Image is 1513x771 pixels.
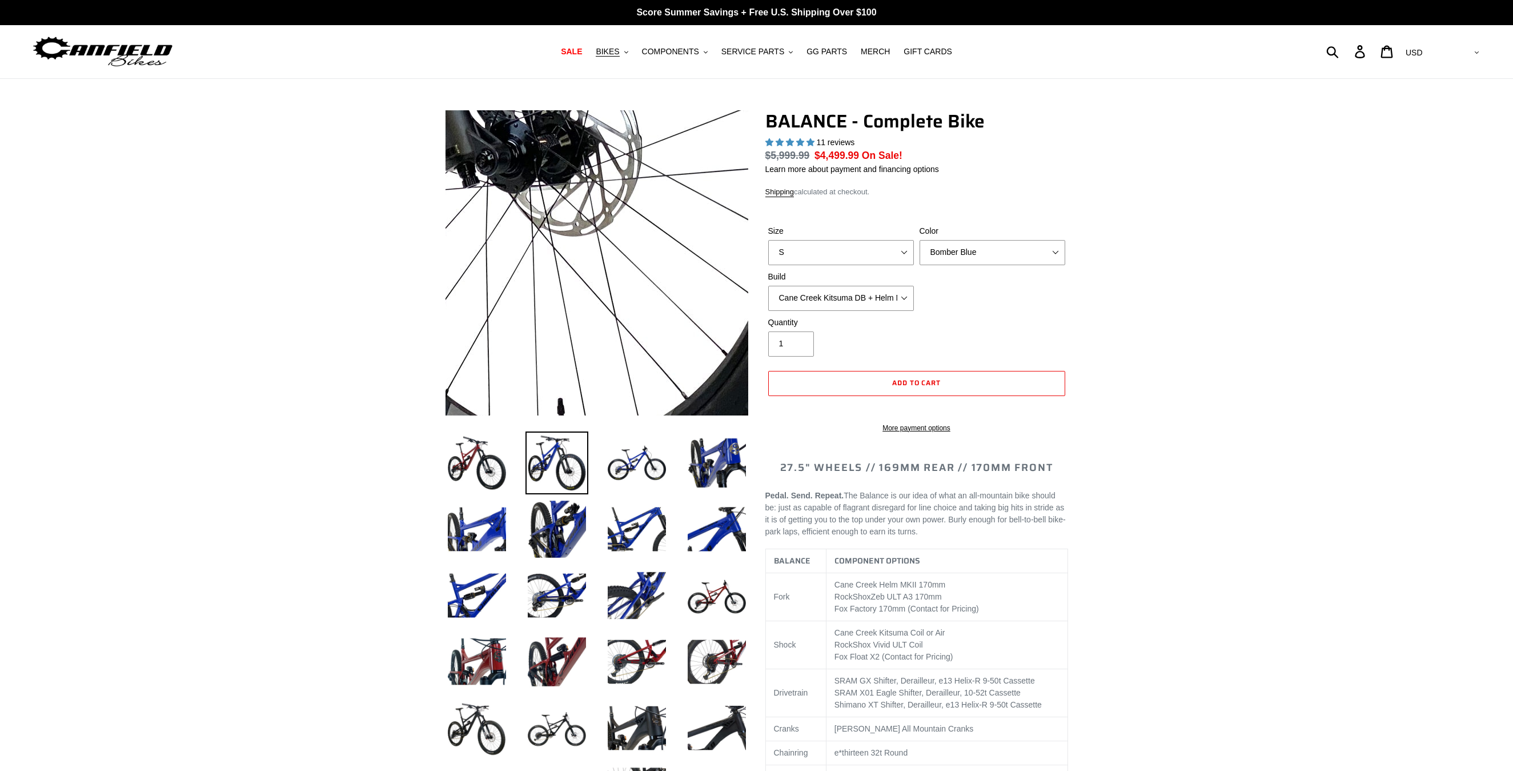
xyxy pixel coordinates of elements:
[596,47,619,57] span: BIKES
[826,669,1067,717] td: SRAM GX Shifter, Derailleur, e13 Helix-R 9-50t Cassette SRAM X01 Eagle Shifter, Derailleur, 10-52...
[768,423,1065,433] a: More payment options
[765,110,1068,132] h1: BALANCE - Complete Bike
[446,498,508,561] img: Load image into Gallery viewer, BALANCE - Complete Bike
[1333,39,1362,64] input: Search
[605,498,668,561] img: Load image into Gallery viewer, BALANCE - Complete Bike
[765,138,817,147] span: 5.00 stars
[765,150,810,161] s: $5,999.99
[765,621,826,669] td: Shock
[525,498,588,561] img: Load image into Gallery viewer, BALANCE - Complete Bike
[525,697,588,760] img: Load image into Gallery viewer, BALANCE - Complete Bike
[765,490,1068,538] p: The Balance is our idea of what an all-mountain bike should be: just as capable of flagrant disre...
[716,44,798,59] button: SERVICE PARTS
[834,580,946,589] span: Cane Creek Helm MKII 170mm
[826,573,1067,621] td: RockShox mm Fox Factory 170mm (Contact for Pricing)
[920,225,1065,237] label: Color
[685,432,748,494] img: Load image into Gallery viewer, BALANCE - Complete Bike
[834,627,1059,663] p: Cane Creek Kitsuma Coil or Air RockShox Vivid ULT Coil Fox Float X2 (Contact for Pricing)
[768,271,914,283] label: Build
[765,717,826,741] td: Cranks
[801,44,853,59] a: GG PARTS
[904,47,952,57] span: GIFT CARDS
[826,549,1067,573] th: COMPONENT OPTIONS
[871,592,929,601] span: Zeb ULT A3 170
[765,186,1068,198] div: calculated at checkout.
[685,697,748,760] img: Load image into Gallery viewer, BALANCE - Complete Bike
[768,371,1065,396] button: Add to cart
[765,741,826,765] td: Chainring
[898,44,958,59] a: GIFT CARDS
[826,741,1067,765] td: e*thirteen 32t Round
[605,630,668,693] img: Load image into Gallery viewer, BALANCE - Complete Bike
[768,225,914,237] label: Size
[685,630,748,693] img: Load image into Gallery viewer, BALANCE - Complete Bike
[525,630,588,693] img: Load image into Gallery viewer, BALANCE - Complete Bike
[561,47,582,57] span: SALE
[605,697,668,760] img: Load image into Gallery viewer, BALANCE - Complete Bike
[31,34,174,70] img: Canfield Bikes
[446,630,508,693] img: Load image into Gallery viewer, BALANCE - Complete Bike
[862,148,902,163] span: On Sale!
[816,138,854,147] span: 11 reviews
[525,564,588,627] img: Load image into Gallery viewer, BALANCE - Complete Bike
[605,564,668,627] img: Load image into Gallery viewer, BALANCE - Complete Bike
[765,462,1068,474] h2: 27.5" WHEELS // 169MM REAR // 170MM FRONT
[814,150,859,161] span: $4,499.99
[685,498,748,561] img: Load image into Gallery viewer, BALANCE - Complete Bike
[446,432,508,494] img: Load image into Gallery viewer, BALANCE - Complete Bike
[721,47,784,57] span: SERVICE PARTS
[765,573,826,621] td: Fork
[892,377,941,388] span: Add to cart
[605,432,668,494] img: Load image into Gallery viewer, BALANCE - Complete Bike
[642,47,699,57] span: COMPONENTS
[446,697,508,760] img: Load image into Gallery viewer, BALANCE - Complete Bike
[555,44,588,59] a: SALE
[765,187,794,197] a: Shipping
[446,564,508,627] img: Load image into Gallery viewer, BALANCE - Complete Bike
[636,44,713,59] button: COMPONENTS
[765,549,826,573] th: BALANCE
[768,317,914,329] label: Quantity
[765,165,939,174] a: Learn more about payment and financing options
[525,432,588,494] img: Load image into Gallery viewer, BALANCE - Complete Bike
[765,491,844,500] b: Pedal. Send. Repeat.
[826,717,1067,741] td: [PERSON_NAME] All Mountain Cranks
[806,47,847,57] span: GG PARTS
[861,47,890,57] span: MERCH
[765,669,826,717] td: Drivetrain
[855,44,896,59] a: MERCH
[590,44,633,59] button: BIKES
[685,564,748,627] img: Load image into Gallery viewer, BALANCE - Complete Bike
